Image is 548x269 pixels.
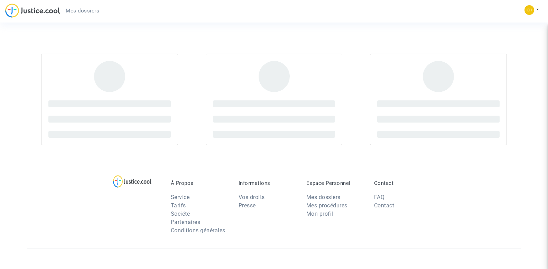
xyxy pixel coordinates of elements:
[374,180,431,186] p: Contact
[113,175,151,188] img: logo-lg.svg
[374,194,385,200] a: FAQ
[239,194,265,200] a: Vos droits
[306,210,333,217] a: Mon profil
[374,202,394,209] a: Contact
[306,202,347,209] a: Mes procédures
[239,180,296,186] p: Informations
[5,3,60,18] img: jc-logo.svg
[171,227,225,234] a: Conditions générales
[171,210,190,217] a: Société
[66,8,99,14] span: Mes dossiers
[306,180,364,186] p: Espace Personnel
[306,194,341,200] a: Mes dossiers
[171,180,228,186] p: À Propos
[171,202,186,209] a: Tarifs
[239,202,256,209] a: Presse
[60,6,105,16] a: Mes dossiers
[524,5,534,15] img: d55c10e21b64f90c29b01f01584c8a23
[171,194,190,200] a: Service
[171,219,201,225] a: Partenaires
